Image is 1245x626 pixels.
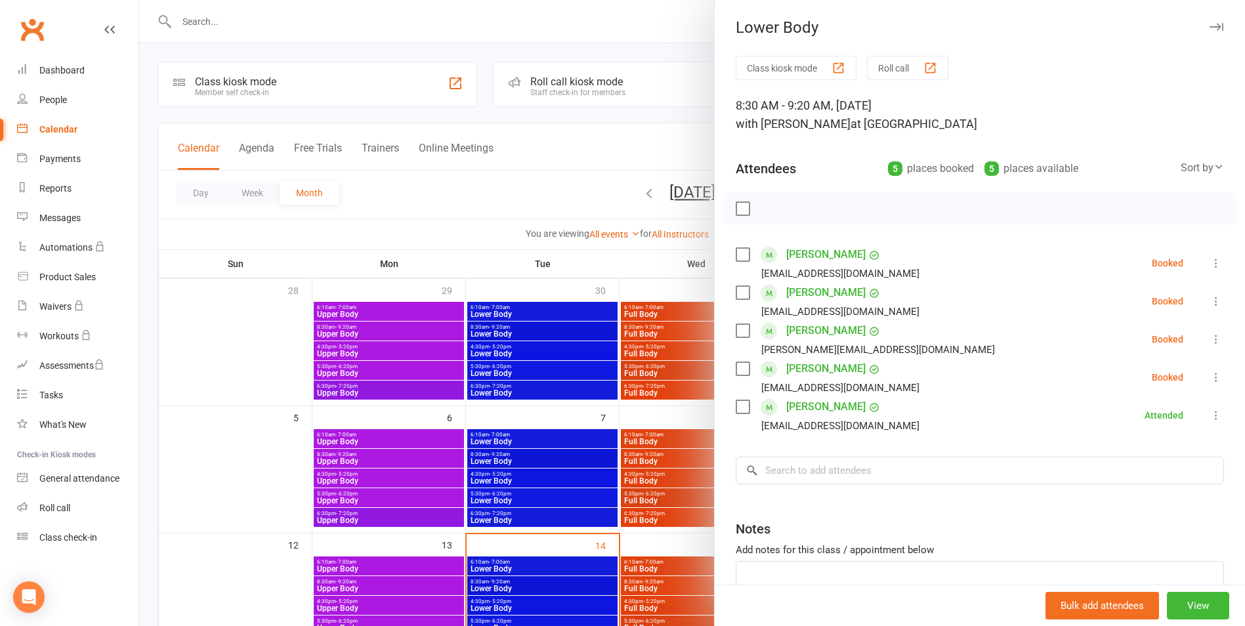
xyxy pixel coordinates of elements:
[786,282,866,303] a: [PERSON_NAME]
[1181,159,1224,177] div: Sort by
[17,322,138,351] a: Workouts
[17,292,138,322] a: Waivers
[39,154,81,164] div: Payments
[17,56,138,85] a: Dashboard
[736,56,856,80] button: Class kiosk mode
[39,124,77,135] div: Calendar
[1045,592,1159,619] button: Bulk add attendees
[786,358,866,379] a: [PERSON_NAME]
[39,94,67,105] div: People
[39,272,96,282] div: Product Sales
[888,161,902,176] div: 5
[17,464,138,493] a: General attendance kiosk mode
[17,233,138,262] a: Automations
[39,213,81,223] div: Messages
[39,242,93,253] div: Automations
[786,396,866,417] a: [PERSON_NAME]
[736,96,1224,133] div: 8:30 AM - 9:20 AM, [DATE]
[736,457,1224,484] input: Search to add attendees
[17,203,138,233] a: Messages
[867,56,948,80] button: Roll call
[17,410,138,440] a: What's New
[39,360,104,371] div: Assessments
[984,159,1078,178] div: places available
[715,18,1245,37] div: Lower Body
[888,159,974,178] div: places booked
[39,301,72,312] div: Waivers
[851,117,977,131] span: at [GEOGRAPHIC_DATA]
[16,13,49,46] a: Clubworx
[1152,335,1183,344] div: Booked
[761,379,919,396] div: [EMAIL_ADDRESS][DOMAIN_NAME]
[17,351,138,381] a: Assessments
[1145,411,1183,420] div: Attended
[736,117,851,131] span: with [PERSON_NAME]
[39,331,79,341] div: Workouts
[761,303,919,320] div: [EMAIL_ADDRESS][DOMAIN_NAME]
[736,542,1224,558] div: Add notes for this class / appointment below
[17,493,138,523] a: Roll call
[17,174,138,203] a: Reports
[1167,592,1229,619] button: View
[984,161,999,176] div: 5
[39,419,87,430] div: What's New
[17,85,138,115] a: People
[786,244,866,265] a: [PERSON_NAME]
[786,320,866,341] a: [PERSON_NAME]
[17,381,138,410] a: Tasks
[39,65,85,75] div: Dashboard
[761,417,919,434] div: [EMAIL_ADDRESS][DOMAIN_NAME]
[17,115,138,144] a: Calendar
[1152,259,1183,268] div: Booked
[736,520,770,538] div: Notes
[761,265,919,282] div: [EMAIL_ADDRESS][DOMAIN_NAME]
[736,159,796,178] div: Attendees
[761,341,995,358] div: [PERSON_NAME][EMAIL_ADDRESS][DOMAIN_NAME]
[17,523,138,553] a: Class kiosk mode
[39,473,119,484] div: General attendance
[39,532,97,543] div: Class check-in
[1152,297,1183,306] div: Booked
[39,390,63,400] div: Tasks
[39,183,72,194] div: Reports
[1152,373,1183,382] div: Booked
[13,581,45,613] div: Open Intercom Messenger
[17,144,138,174] a: Payments
[39,503,70,513] div: Roll call
[17,262,138,292] a: Product Sales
